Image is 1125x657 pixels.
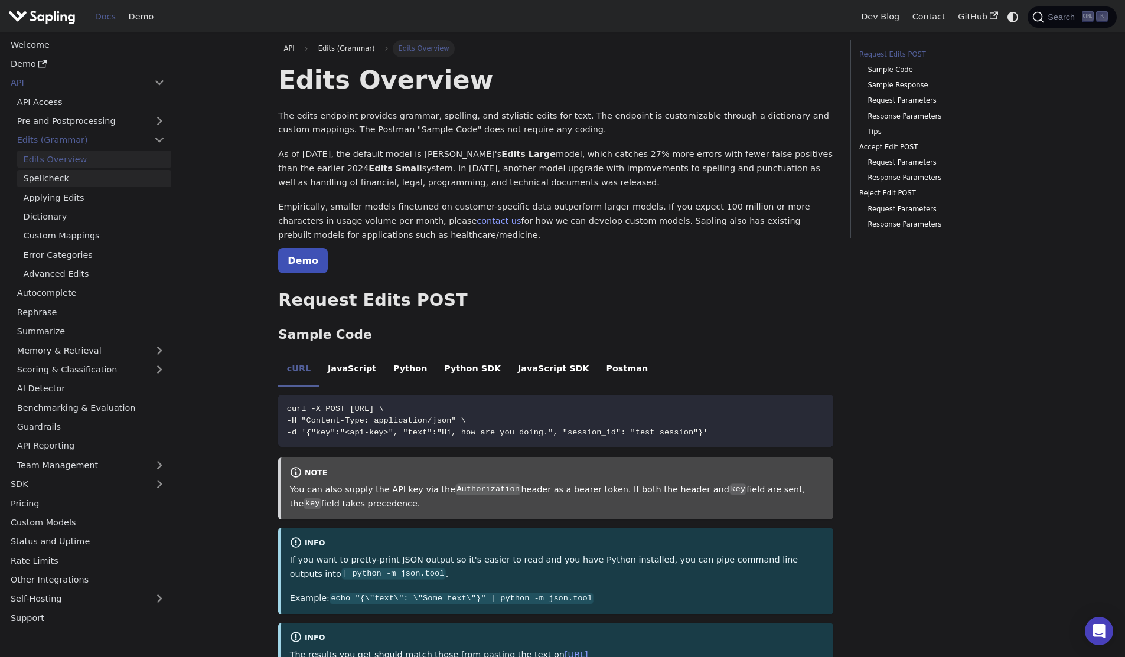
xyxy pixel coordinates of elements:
[868,219,1015,230] a: Response Parameters
[312,40,380,57] span: Edits (Grammar)
[148,74,171,91] button: Collapse sidebar category 'API'
[1096,11,1108,22] kbd: K
[951,8,1004,26] a: GitHub
[855,8,905,26] a: Dev Blog
[4,590,171,607] a: Self-Hosting
[11,361,171,378] a: Scoring & Classification
[17,208,171,225] a: Dictionary
[278,148,833,189] p: As of [DATE], the default model is [PERSON_NAME]'s model, which catches 27% more errors with fewe...
[868,126,1015,138] a: Tips
[11,342,171,359] a: Memory & Retrieval
[122,8,160,26] a: Demo
[278,40,300,57] a: API
[868,80,1015,91] a: Sample Response
[369,164,422,173] strong: Edits Small
[290,553,825,581] p: If you want to pretty-print JSON output so it's easier to read and you have Python installed, you...
[4,533,171,550] a: Status and Uptime
[4,571,171,589] a: Other Integrations
[11,132,171,149] a: Edits (Grammar)
[393,40,455,57] span: Edits Overview
[17,151,171,168] a: Edits Overview
[906,8,952,26] a: Contact
[4,514,171,531] a: Custom Models
[278,327,833,343] h3: Sample Code
[278,200,833,242] p: Empirically, smaller models finetuned on customer-specific data outperform larger models. If you ...
[598,354,657,387] li: Postman
[17,227,171,244] a: Custom Mappings
[17,170,171,187] a: Spellcheck
[148,476,171,493] button: Expand sidebar category 'SDK'
[17,266,171,283] a: Advanced Edits
[11,380,171,397] a: AI Detector
[11,399,171,416] a: Benchmarking & Evaluation
[4,36,171,53] a: Welcome
[304,498,321,509] code: key
[8,8,76,25] img: Sapling.ai
[287,428,708,437] span: -d '{"key":"<api-key>", "text":"Hi, how are you doing.", "session_id": "test session"}'
[4,495,171,512] a: Pricing
[17,246,171,263] a: Error Categories
[868,157,1015,168] a: Request Parameters
[278,354,319,387] li: cURL
[859,49,1019,60] a: Request Edits POST
[1028,6,1116,28] button: Search (Ctrl+K)
[17,189,171,206] a: Applying Edits
[4,55,171,73] a: Demo
[868,172,1015,184] a: Response Parameters
[8,8,80,25] a: Sapling.ai
[290,631,825,645] div: info
[455,483,521,495] code: Authorization
[501,149,556,159] strong: Edits Large
[1044,12,1082,22] span: Search
[290,483,825,511] p: You can also supply the API key via the header as a bearer token. If both the header and field ar...
[11,437,171,455] a: API Reporting
[341,568,446,580] code: | python -m json.tool
[290,537,825,551] div: info
[290,466,825,481] div: note
[1085,617,1113,645] div: Open Intercom Messenger
[11,323,171,340] a: Summarize
[284,44,295,53] span: API
[4,74,148,91] a: API
[859,188,1019,199] a: Reject Edit POST
[290,591,825,606] p: Example:
[278,64,833,96] h1: Edits Overview
[278,248,328,273] a: Demo
[868,95,1015,106] a: Request Parameters
[859,142,1019,153] a: Accept Edit POST
[330,593,594,604] code: echo "{\"text\": \"Some text\"}" | python -m json.tool
[287,416,466,425] span: -H "Content-Type: application/json" \
[1005,8,1022,25] button: Switch between dark and light mode (currently system mode)
[385,354,436,387] li: Python
[4,609,171,626] a: Support
[4,476,148,493] a: SDK
[729,483,746,495] code: key
[89,8,122,26] a: Docs
[11,456,171,473] a: Team Management
[11,93,171,110] a: API Access
[278,40,833,57] nav: Breadcrumbs
[868,64,1015,76] a: Sample Code
[868,111,1015,122] a: Response Parameters
[278,290,833,311] h2: Request Edits POST
[868,204,1015,215] a: Request Parameters
[477,216,521,225] a: contact us
[11,419,171,436] a: Guardrails
[319,354,385,387] li: JavaScript
[11,285,171,302] a: Autocomplete
[4,552,171,569] a: Rate Limits
[510,354,598,387] li: JavaScript SDK
[278,109,833,138] p: The edits endpoint provides grammar, spelling, and stylistic edits for text. The endpoint is cust...
[11,113,171,130] a: Pre and Postprocessing
[287,404,384,413] span: curl -X POST [URL] \
[11,303,171,321] a: Rephrase
[436,354,510,387] li: Python SDK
